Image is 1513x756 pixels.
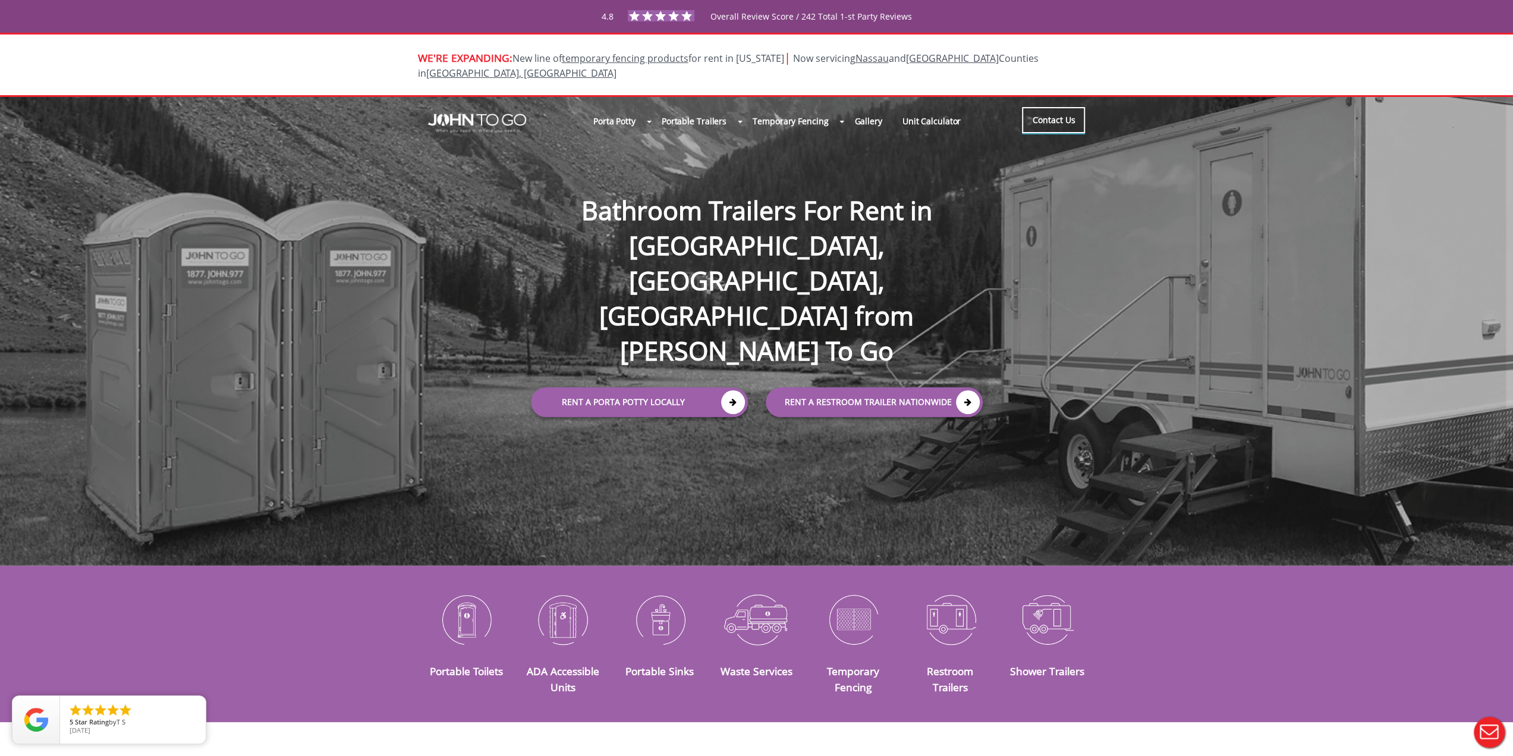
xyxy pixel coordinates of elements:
span: 4.8 [602,11,614,22]
h1: Bathroom Trailers For Rent in [GEOGRAPHIC_DATA], [GEOGRAPHIC_DATA], [GEOGRAPHIC_DATA] from [PERSO... [519,155,995,369]
a: [GEOGRAPHIC_DATA] [906,52,999,65]
span: WE'RE EXPANDING: [418,51,512,65]
a: Portable Sinks [625,664,694,678]
li:  [93,703,108,717]
button: Live Chat [1465,708,1513,756]
a: Waste Services [721,664,792,678]
span: [DATE] [70,726,90,735]
a: [GEOGRAPHIC_DATA], [GEOGRAPHIC_DATA] [426,67,616,80]
span: 5 [70,717,73,726]
a: Rent a Porta Potty Locally [531,387,748,417]
span: Overall Review Score / 242 Total 1-st Party Reviews [710,11,912,46]
li:  [68,703,83,717]
span: by [70,719,196,727]
a: Nassau [855,52,889,65]
a: Shower Trailers [1009,664,1084,678]
img: Portable-Toilets-icon_N.png [427,588,506,650]
a: Temporary Fencing [743,108,838,134]
a: Restroom Trailers [927,664,973,694]
a: Gallery [844,108,892,134]
a: ADA Accessible Units [527,664,599,694]
a: Temporary Fencing [827,664,879,694]
img: Review Rating [24,708,48,732]
a: Portable Toilets [429,664,502,678]
img: ADA-Accessible-Units-icon_N.png [523,588,602,650]
img: Waste-Services-icon_N.png [717,588,796,650]
img: Shower-Trailers-icon_N.png [1008,588,1087,650]
span: | [784,49,791,65]
span: T S [117,717,125,726]
a: Portable Trailers [652,108,737,134]
li:  [118,703,133,717]
a: Unit Calculator [892,108,971,134]
img: Temporary-Fencing-cion_N.png [814,588,893,650]
a: Porta Potty [583,108,646,134]
a: temporary fencing products [562,52,688,65]
span: New line of for rent in [US_STATE] [418,52,1039,80]
a: rent a RESTROOM TRAILER Nationwide [766,387,983,417]
img: Portable-Sinks-icon_N.png [620,588,699,650]
li:  [81,703,95,717]
img: JOHN to go [428,114,526,133]
li:  [106,703,120,717]
a: Contact Us [1022,107,1085,133]
img: Restroom-Trailers-icon_N.png [911,588,990,650]
span: Star Rating [75,717,109,726]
